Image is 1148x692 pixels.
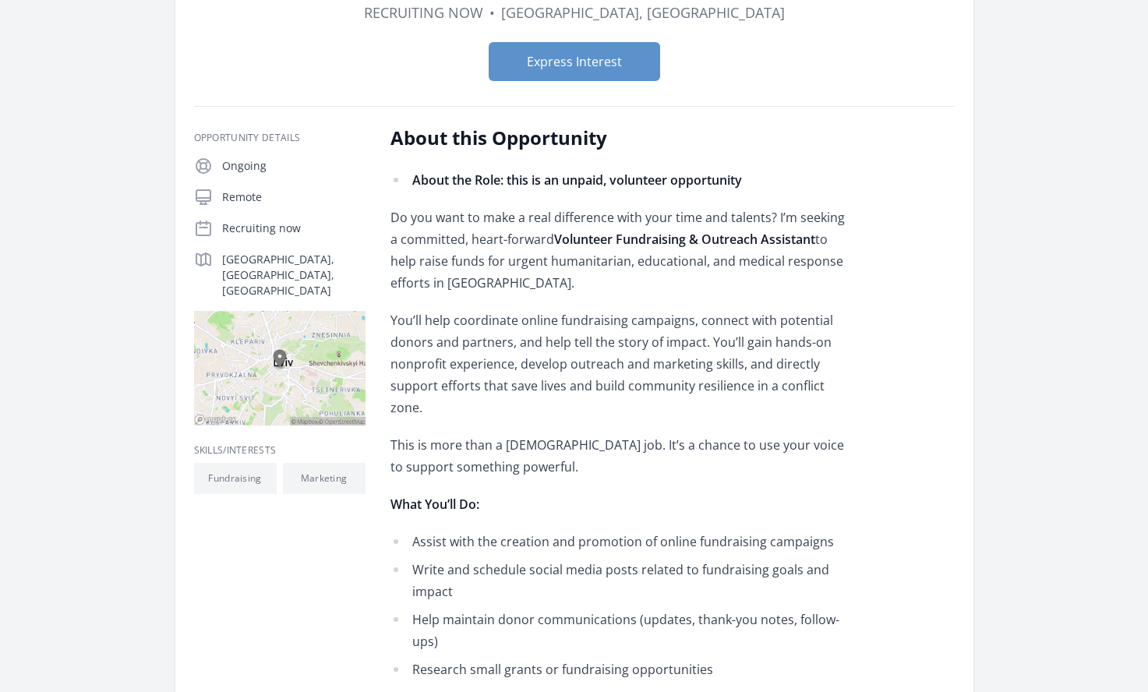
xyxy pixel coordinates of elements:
p: This is more than a [DEMOGRAPHIC_DATA] job. It’s a chance to use your voice to support something ... [390,434,846,478]
strong: About the Role: this is an unpaid, volunteer opportunity [412,171,742,189]
p: Remote [222,189,366,205]
li: Assist with the creation and promotion of online fundraising campaigns [390,531,846,553]
li: Write and schedule social media posts related to fundraising goals and impact [390,559,846,602]
strong: What You’ll Do: [390,496,479,513]
strong: Volunteer Fundraising & Outreach Assistant [554,231,815,248]
h2: About this Opportunity [390,125,846,150]
dd: [GEOGRAPHIC_DATA], [GEOGRAPHIC_DATA] [501,2,785,23]
h3: Opportunity Details [194,132,366,144]
div: • [489,2,495,23]
button: Express Interest [489,42,660,81]
p: Recruiting now [222,221,366,236]
img: Map [194,311,366,425]
li: Marketing [283,463,366,494]
li: Fundraising [194,463,277,494]
p: You’ll help coordinate online fundraising campaigns, connect with potential donors and partners, ... [390,309,846,418]
li: Help maintain donor communications (updates, thank-you notes, follow-ups) [390,609,846,652]
h3: Skills/Interests [194,444,366,457]
li: Research small grants or fundraising opportunities [390,658,846,680]
dd: Recruiting now [364,2,483,23]
p: Do you want to make a real difference with your time and talents? I’m seeking a committed, heart-... [390,207,846,294]
p: Ongoing [222,158,366,174]
p: [GEOGRAPHIC_DATA], [GEOGRAPHIC_DATA], [GEOGRAPHIC_DATA] [222,252,366,298]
